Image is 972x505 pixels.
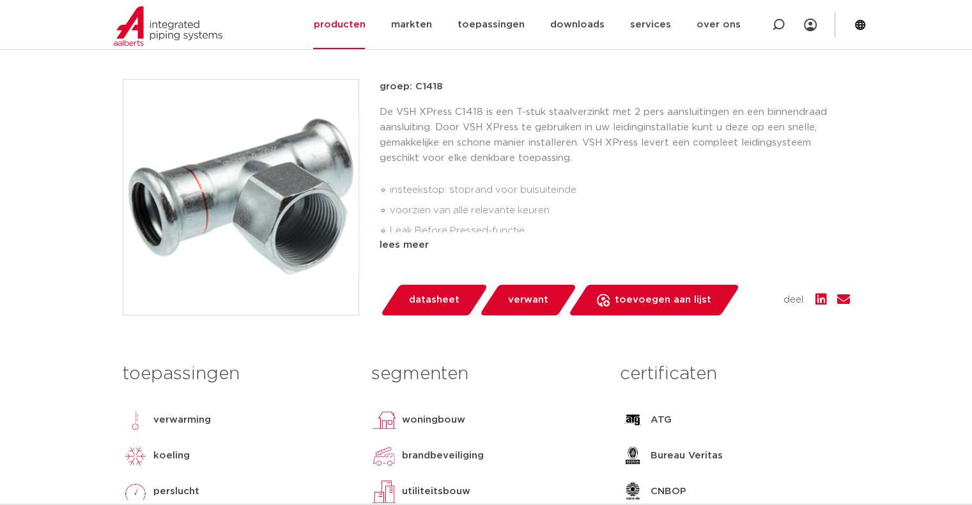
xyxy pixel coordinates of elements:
a: datasheet [380,285,488,315]
img: CNBOP [620,479,645,504]
span: toevoegen aan lijst [615,290,711,310]
img: ATG [620,407,645,433]
img: Product Image for VSH XPress Staalverzinkt T-stuk binnendraad (press x binnendraad x press) [123,80,359,315]
h3: segmenten [371,361,601,387]
img: woningbouw [371,407,397,433]
p: woningbouw [402,412,465,428]
img: perslucht [123,479,148,504]
h3: certificaten [620,361,849,387]
img: Bureau Veritas [620,443,645,469]
li: insteekstop: stoprand voor buisuiteinde [390,180,850,200]
img: verwarming [123,407,148,433]
img: koeling [123,443,148,469]
li: voorzien van alle relevante keuren [390,200,850,221]
img: brandbeveiliging [371,443,397,469]
p: perslucht [153,484,199,499]
h3: toepassingen [123,361,352,387]
p: ATG [651,412,672,428]
div: lees meer [380,237,850,253]
a: verwant [479,285,577,315]
p: brandbeveiliging [402,448,484,464]
p: CNBOP [651,484,686,499]
p: koeling [153,448,190,464]
p: De VSH XPress C1418 is een T-stuk staalverzinkt met 2 pers aansluitingen en een binnendraad aansl... [380,105,850,166]
img: utiliteitsbouw [371,479,397,504]
span: verwant [508,290,548,310]
span: deel: [783,292,805,308]
p: Bureau Veritas [651,448,723,464]
p: utiliteitsbouw [402,484,470,499]
p: verwarming [153,412,211,428]
li: Leak Before Pressed-functie [390,221,850,241]
span: datasheet [409,290,459,310]
p: groep: C1418 [380,79,850,94]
